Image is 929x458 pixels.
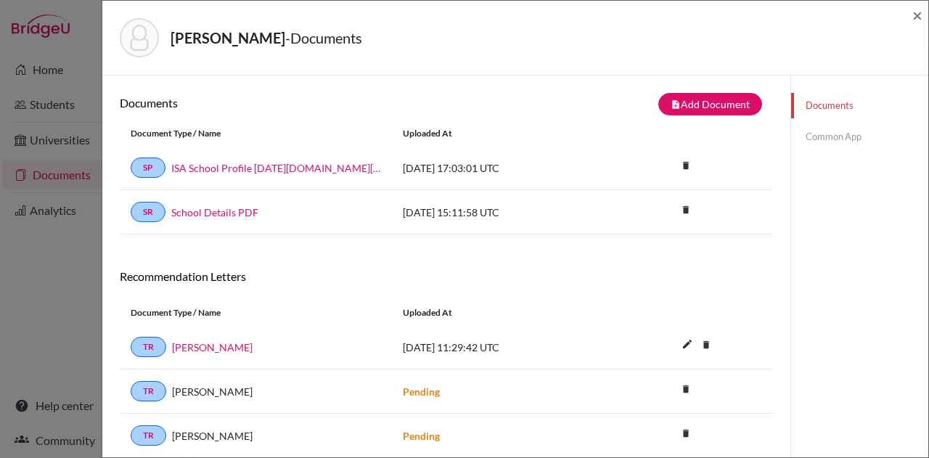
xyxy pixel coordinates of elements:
a: delete [675,201,697,221]
button: note_addAdd Document [658,93,762,115]
a: ISA School Profile [DATE][DOMAIN_NAME][DATE]_wide [171,160,381,176]
span: [DATE] 11:29:42 UTC [403,341,499,353]
a: SP [131,158,165,178]
a: delete [675,157,697,176]
button: edit [675,335,700,356]
a: Documents [791,93,928,118]
a: TR [131,381,166,401]
h6: Recommendation Letters [120,269,773,283]
div: Uploaded at [392,306,610,319]
span: × [912,4,922,25]
h6: Documents [120,96,446,110]
i: edit [676,332,699,356]
i: delete [675,199,697,221]
i: note_add [671,99,681,110]
div: Uploaded at [392,127,610,140]
a: Common App [791,124,928,150]
i: delete [695,334,717,356]
a: TR [131,425,166,446]
a: TR [131,337,166,357]
strong: Pending [403,430,440,442]
div: [DATE] 15:11:58 UTC [392,205,610,220]
button: Close [912,7,922,24]
div: Document Type / Name [120,127,392,140]
a: School Details PDF [171,205,258,220]
span: - Documents [285,29,362,46]
a: SR [131,202,165,222]
i: delete [675,155,697,176]
div: [DATE] 17:03:01 UTC [392,160,610,176]
a: delete [695,336,717,356]
a: [PERSON_NAME] [172,340,253,355]
strong: [PERSON_NAME] [171,29,285,46]
a: delete [675,380,697,400]
strong: Pending [403,385,440,398]
div: Document Type / Name [120,306,392,319]
i: delete [675,378,697,400]
i: delete [675,422,697,444]
a: delete [675,425,697,444]
span: [PERSON_NAME] [172,428,253,443]
span: [PERSON_NAME] [172,384,253,399]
